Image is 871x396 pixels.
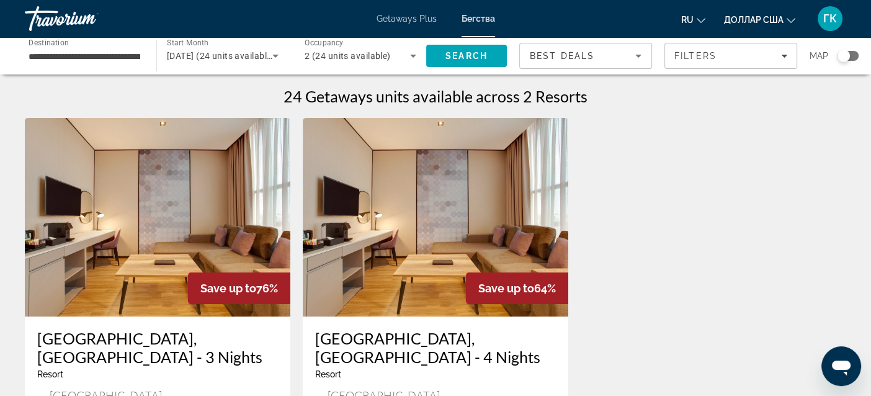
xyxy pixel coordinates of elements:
[445,51,488,61] span: Search
[724,15,784,25] font: доллар США
[315,329,556,366] a: [GEOGRAPHIC_DATA], [GEOGRAPHIC_DATA] - 4 Nights
[530,51,594,61] span: Best Deals
[37,329,278,366] a: [GEOGRAPHIC_DATA], [GEOGRAPHIC_DATA] - 3 Nights
[674,51,717,61] span: Filters
[810,47,828,65] span: Map
[426,45,507,67] button: Search
[188,272,290,304] div: 76%
[724,11,795,29] button: Изменить валюту
[466,272,568,304] div: 64%
[305,51,391,61] span: 2 (24 units available)
[37,369,63,379] span: Resort
[823,12,837,25] font: ГК
[681,11,705,29] button: Изменить язык
[478,282,534,295] span: Save up to
[25,2,149,35] a: Травориум
[25,118,290,317] img: Lemon Tree Hotel, Dubai - 3 Nights
[530,48,641,63] mat-select: Sort by
[664,43,797,69] button: Filters
[681,15,694,25] font: ru
[29,38,69,47] span: Destination
[305,38,344,47] span: Occupancy
[462,14,495,24] a: Бегства
[29,49,140,64] input: Select destination
[814,6,846,32] button: Меню пользователя
[167,51,275,61] span: [DATE] (24 units available)
[200,282,256,295] span: Save up to
[315,369,341,379] span: Resort
[377,14,437,24] a: Getaways Plus
[284,87,587,106] h1: 24 Getaways units available across 2 Resorts
[821,346,861,386] iframe: Кнопка запуска окна обмена сообщениями
[303,118,568,317] img: Lemon Tree Hotel, Dubai - 4 Nights
[167,38,208,47] span: Start Month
